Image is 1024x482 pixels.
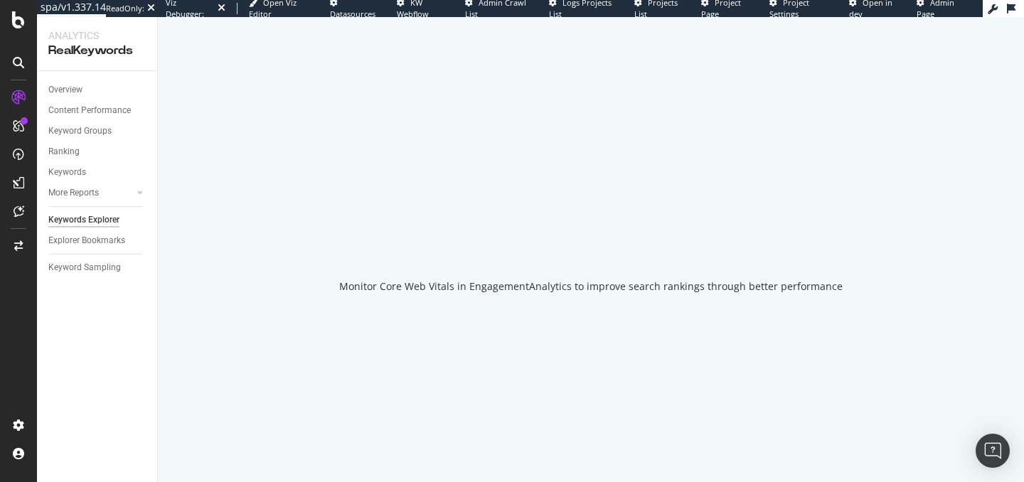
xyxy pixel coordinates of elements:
[48,260,147,275] a: Keyword Sampling
[339,279,843,294] div: Monitor Core Web Vitals in EngagementAnalytics to improve search rankings through better performance
[48,233,125,248] div: Explorer Bookmarks
[48,82,147,97] a: Overview
[48,43,146,59] div: RealKeywords
[48,103,131,118] div: Content Performance
[48,213,147,227] a: Keywords Explorer
[48,144,147,159] a: Ranking
[48,233,147,248] a: Explorer Bookmarks
[48,124,112,139] div: Keyword Groups
[48,144,80,159] div: Ranking
[48,28,146,43] div: Analytics
[976,434,1010,468] div: Open Intercom Messenger
[48,260,121,275] div: Keyword Sampling
[48,186,133,200] a: More Reports
[48,186,99,200] div: More Reports
[330,9,375,19] span: Datasources
[48,213,119,227] div: Keywords Explorer
[48,103,147,118] a: Content Performance
[48,165,147,180] a: Keywords
[106,3,144,14] div: ReadOnly:
[48,124,147,139] a: Keyword Groups
[48,165,86,180] div: Keywords
[48,82,82,97] div: Overview
[540,205,642,257] div: animation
